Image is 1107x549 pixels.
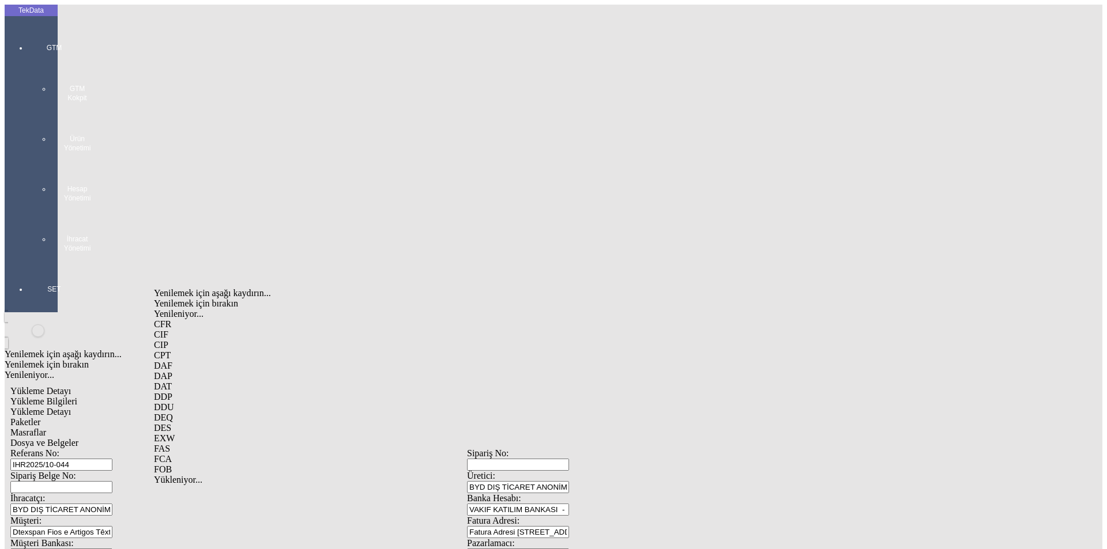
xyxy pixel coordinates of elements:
div: EXW [154,433,567,444]
div: Yenileniyor... [154,309,567,319]
div: CIP [154,340,567,350]
span: SET [37,285,71,294]
div: TekData [5,6,58,15]
div: FCA [154,454,567,464]
span: Pazarlamacı: [467,538,515,548]
span: İhracatçı: [10,493,45,503]
span: Müşteri: [10,516,42,525]
div: DDU [154,402,567,412]
div: Yenileniyor... [5,370,929,380]
span: Dosya ve Belgeler [10,438,78,448]
span: Paketler [10,417,40,427]
div: Yükleniyor... [154,475,567,485]
span: Müşteri Bankası: [10,538,74,548]
span: Sipariş Belge No: [10,471,76,480]
span: Ürün Yönetimi [60,134,95,153]
div: DAF [154,361,567,371]
span: Yükleme Bilgileri [10,396,77,406]
div: DES [154,423,567,433]
span: GTM Kokpit [60,84,95,103]
div: DDP [154,392,567,402]
div: CPT [154,350,567,361]
span: GTM [37,43,71,52]
div: Yenilemek için aşağı kaydırın... [5,349,929,359]
div: CIF [154,330,567,340]
span: İhracat Yönetimi [60,234,95,253]
span: Yükleme Detayı [10,386,71,396]
div: DAT [154,381,567,392]
div: CFR [154,319,567,330]
div: Yenilemek için bırakın [154,298,567,309]
div: FOB [154,464,567,475]
div: FAS [154,444,567,454]
span: Masraflar [10,427,46,437]
span: Yükleme Detayı [10,407,71,417]
div: DEQ [154,412,567,423]
div: Yenilemek için aşağı kaydırın... [154,288,567,298]
div: Yenilemek için bırakın [5,359,929,370]
span: Hesap Yönetimi [60,184,95,203]
div: DAP [154,371,567,381]
span: Referans No: [10,448,59,458]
